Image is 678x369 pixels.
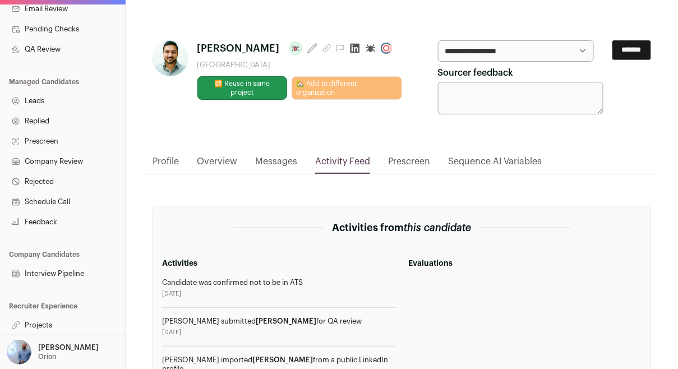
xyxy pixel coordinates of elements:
[153,155,179,174] a: Profile
[162,258,395,269] h3: Activities
[38,352,56,361] p: Orion
[162,328,395,337] div: [DATE]
[404,223,472,233] span: this candidate
[162,317,395,326] div: [PERSON_NAME] submitted for QA review
[197,40,280,56] span: [PERSON_NAME]
[153,40,188,76] img: ccaf6666af248c31a77e24eeb89f703a04001e8591915c818bc804f83d940781.jpg
[197,61,402,70] div: [GEOGRAPHIC_DATA]
[162,278,395,287] div: Candidate was confirmed not to be in ATS
[7,340,31,365] img: 97332-medium_jpg
[162,289,395,298] div: [DATE]
[256,317,316,325] span: [PERSON_NAME]
[38,343,99,352] p: [PERSON_NAME]
[315,155,370,174] a: Activity Feed
[197,76,287,100] button: 🔂 Reuse in same project
[409,258,642,269] h3: Evaluations
[333,220,472,236] h2: Activities from
[255,155,297,174] a: Messages
[4,340,101,365] button: Open dropdown
[438,66,514,80] label: Sourcer feedback
[292,76,402,100] a: 🏡 Add to different organization
[197,155,237,174] a: Overview
[252,356,313,363] span: [PERSON_NAME]
[388,155,430,174] a: Prescreen
[448,155,542,174] a: Sequence AI Variables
